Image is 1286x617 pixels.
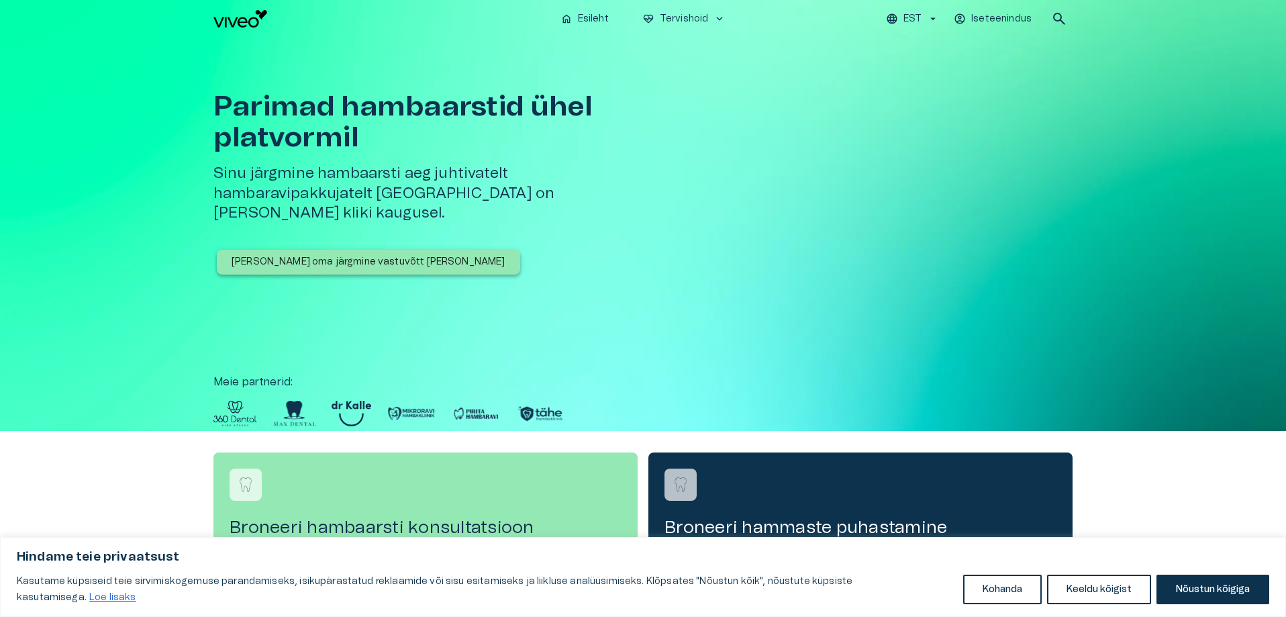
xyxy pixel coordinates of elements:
span: keyboard_arrow_down [713,13,726,25]
img: Partner logo [332,401,371,426]
img: Partner logo [387,401,436,426]
button: EST [884,9,941,29]
img: Partner logo [273,401,315,426]
p: Esileht [578,12,609,26]
h4: Broneeri hambaarsti konsultatsioon [230,517,622,538]
button: homeEsileht [555,9,615,29]
span: ecg_heart [642,13,654,25]
p: Hindame teie privaatsust [17,549,1269,565]
a: Navigate to service booking [648,453,1073,555]
button: ecg_heartTervishoidkeyboard_arrow_down [637,9,732,29]
button: Nõustun kõigiga [1156,575,1269,604]
img: Viveo logo [213,10,267,28]
p: Kasutame küpsiseid teie sirvimiskogemuse parandamiseks, isikupärastatud reklaamide või sisu esita... [17,573,953,606]
img: Broneeri hammaste puhastamine logo [671,475,691,495]
h5: Sinu järgmine hambaarsti aeg juhtivatelt hambaravipakkujatelt [GEOGRAPHIC_DATA] on [PERSON_NAME] ... [213,164,648,223]
button: Iseteenindus [952,9,1035,29]
img: Partner logo [213,401,257,426]
img: Broneeri hambaarsti konsultatsioon logo [236,475,256,495]
img: Partner logo [516,401,564,426]
button: [PERSON_NAME] oma järgmine vastuvõtt [PERSON_NAME] [217,250,520,275]
a: Navigate to service booking [213,453,638,555]
button: Kohanda [963,575,1042,604]
h4: Broneeri hammaste puhastamine [664,517,1056,538]
button: Keeldu kõigist [1047,575,1151,604]
span: search [1051,11,1067,27]
h1: Parimad hambaarstid ühel platvormil [213,91,648,153]
p: Meie partnerid : [213,374,1073,390]
span: home [560,13,573,25]
p: [PERSON_NAME] oma järgmine vastuvõtt [PERSON_NAME] [232,255,505,269]
p: EST [903,12,922,26]
img: Partner logo [452,401,500,426]
button: open search modal [1046,5,1073,32]
a: Loe lisaks [89,592,137,603]
p: Tervishoid [660,12,709,26]
p: Iseteenindus [971,12,1032,26]
a: Navigate to homepage [213,10,550,28]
